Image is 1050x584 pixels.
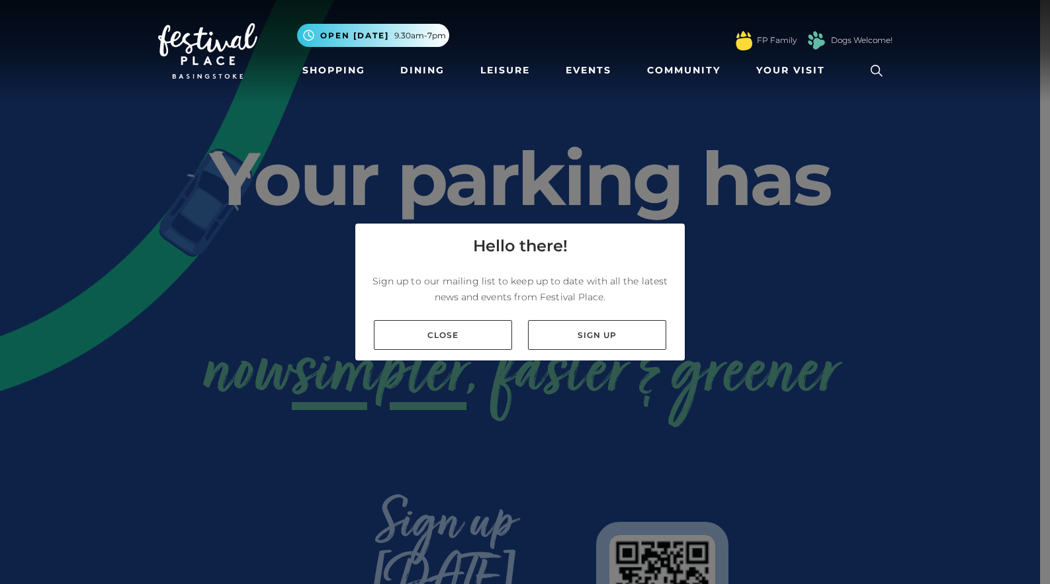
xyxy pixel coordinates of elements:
[320,30,389,42] span: Open [DATE]
[395,58,450,83] a: Dining
[473,234,568,258] h4: Hello there!
[297,24,449,47] button: Open [DATE] 9.30am-7pm
[158,23,257,79] img: Festival Place Logo
[394,30,446,42] span: 9.30am-7pm
[757,34,797,46] a: FP Family
[475,58,535,83] a: Leisure
[366,273,674,305] p: Sign up to our mailing list to keep up to date with all the latest news and events from Festival ...
[642,58,726,83] a: Community
[756,63,825,77] span: Your Visit
[751,58,837,83] a: Your Visit
[297,58,371,83] a: Shopping
[560,58,617,83] a: Events
[528,320,666,350] a: Sign up
[831,34,893,46] a: Dogs Welcome!
[374,320,512,350] a: Close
